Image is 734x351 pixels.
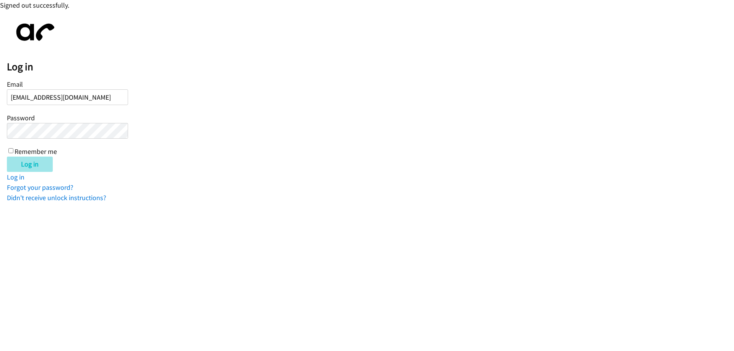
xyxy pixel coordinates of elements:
[15,147,57,156] label: Remember me
[7,80,23,89] label: Email
[7,113,35,122] label: Password
[7,173,24,181] a: Log in
[7,17,60,47] img: aphone-8a226864a2ddd6a5e75d1ebefc011f4aa8f32683c2d82f3fb0802fe031f96514.svg
[7,157,53,172] input: Log in
[7,60,734,73] h2: Log in
[7,193,106,202] a: Didn't receive unlock instructions?
[7,183,73,192] a: Forgot your password?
